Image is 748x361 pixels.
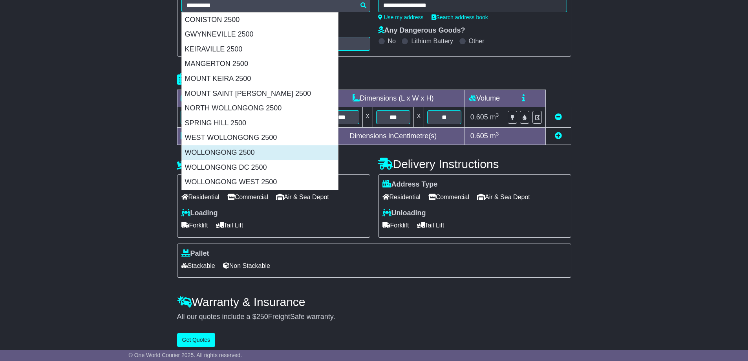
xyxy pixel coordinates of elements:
[322,128,465,145] td: Dimensions in Centimetre(s)
[382,191,421,203] span: Residential
[223,260,270,272] span: Non Stackable
[388,37,396,45] label: No
[378,158,571,170] h4: Delivery Instructions
[555,132,562,140] a: Add new item
[182,86,338,101] div: MOUNT SAINT [PERSON_NAME] 2500
[182,175,338,190] div: WOLLONGONG WEST 2500
[378,26,465,35] label: Any Dangerous Goods?
[490,132,499,140] span: m
[181,260,215,272] span: Stackable
[555,113,562,121] a: Remove this item
[182,27,338,42] div: GWYNNEVILLE 2500
[182,57,338,71] div: MANGERTON 2500
[182,130,338,145] div: WEST WOLLONGONG 2500
[256,313,268,321] span: 250
[177,158,370,170] h4: Pickup Instructions
[181,191,219,203] span: Residential
[177,73,276,86] h4: Package details |
[411,37,453,45] label: Lithium Battery
[382,180,438,189] label: Address Type
[177,333,216,347] button: Get Quotes
[181,219,208,231] span: Forklift
[227,191,268,203] span: Commercial
[382,209,426,218] label: Unloading
[182,145,338,160] div: WOLLONGONG 2500
[413,107,424,128] td: x
[216,219,243,231] span: Tail Lift
[182,101,338,116] div: NORTH WOLLONGONG 2500
[181,249,209,258] label: Pallet
[465,90,504,107] td: Volume
[182,71,338,86] div: MOUNT KEIRA 2500
[177,128,243,145] td: Total
[182,13,338,27] div: CONISTON 2500
[177,90,243,107] td: Type
[428,191,469,203] span: Commercial
[477,191,530,203] span: Air & Sea Depot
[129,352,242,358] span: © One World Courier 2025. All rights reserved.
[470,113,488,121] span: 0.605
[322,90,465,107] td: Dimensions (L x W x H)
[432,14,488,20] a: Search address book
[177,313,571,321] div: All our quotes include a $ FreightSafe warranty.
[469,37,485,45] label: Other
[470,132,488,140] span: 0.605
[496,131,499,137] sup: 3
[490,113,499,121] span: m
[181,209,218,218] label: Loading
[417,219,444,231] span: Tail Lift
[182,160,338,175] div: WOLLONGONG DC 2500
[496,112,499,118] sup: 3
[382,219,409,231] span: Forklift
[182,116,338,131] div: SPRING HILL 2500
[378,14,424,20] a: Use my address
[182,42,338,57] div: KEIRAVILLE 2500
[362,107,373,128] td: x
[177,295,571,308] h4: Warranty & Insurance
[276,191,329,203] span: Air & Sea Depot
